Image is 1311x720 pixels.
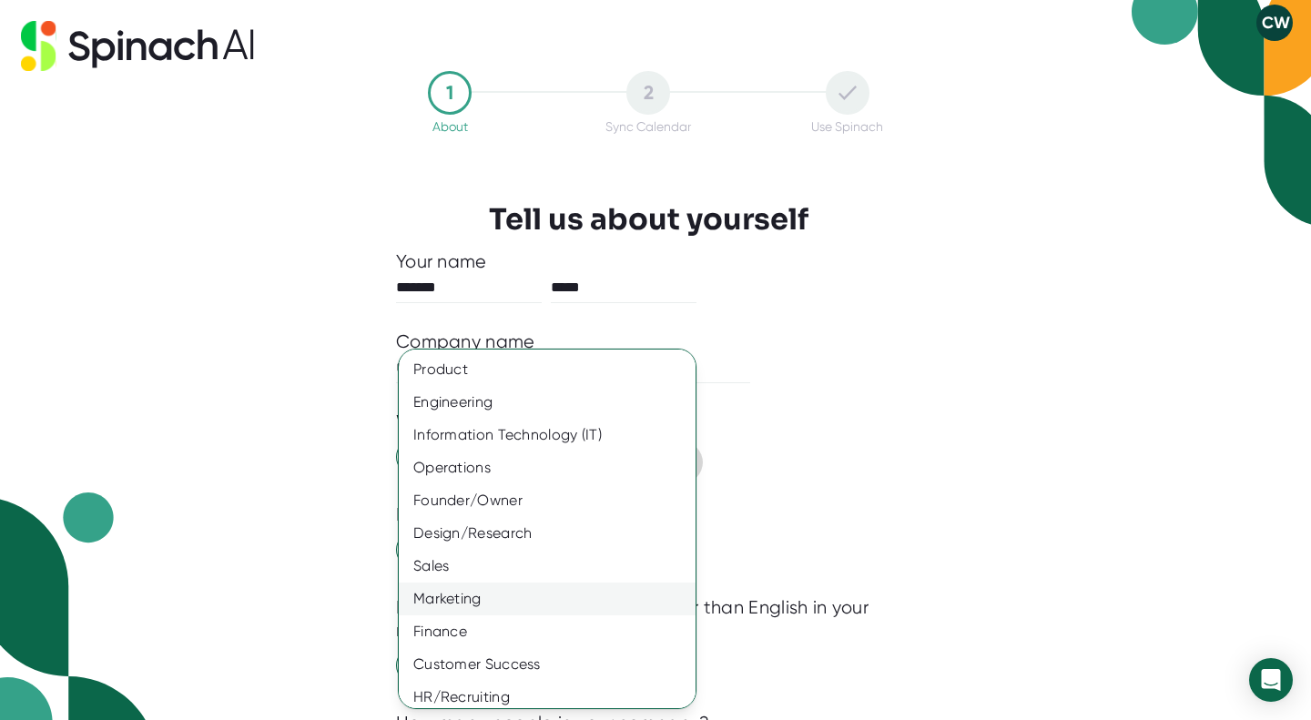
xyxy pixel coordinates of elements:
[399,615,709,648] div: Finance
[399,451,709,484] div: Operations
[399,681,709,714] div: HR/Recruiting
[399,386,709,419] div: Engineering
[399,353,709,386] div: Product
[399,484,709,517] div: Founder/Owner
[399,419,709,451] div: Information Technology (IT)
[399,517,709,550] div: Design/Research
[399,550,709,583] div: Sales
[399,648,709,681] div: Customer Success
[1249,658,1293,702] div: Open Intercom Messenger
[399,583,709,615] div: Marketing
